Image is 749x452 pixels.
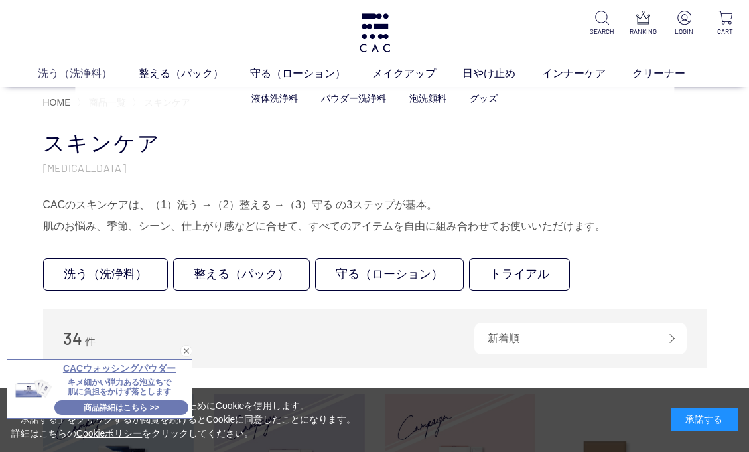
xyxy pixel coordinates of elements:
[630,27,656,37] p: RANKING
[63,328,82,348] span: 34
[321,93,386,104] a: パウダー洗浄料
[315,258,464,291] a: 守る（ローション）
[38,66,139,82] a: 洗う（洗浄料）
[632,66,712,82] a: クリーナー
[588,27,615,37] p: SEARCH
[358,13,392,52] img: logo
[139,66,250,82] a: 整える（パック）
[85,336,96,347] span: 件
[251,93,298,104] a: 液体洗浄料
[250,66,372,82] a: 守る（ローション）
[43,161,707,175] p: [MEDICAL_DATA]
[409,93,446,104] a: 泡洗顔料
[588,11,615,37] a: SEARCH
[542,66,632,82] a: インナーケア
[43,258,168,291] a: 洗う（洗浄料）
[712,27,738,37] p: CART
[43,97,71,108] a: HOME
[43,194,707,237] div: CACのスキンケアは、（1）洗う →（2）整える →（3）守る の3ステップが基本。 肌のお悩み、季節、シーン、仕上がり感などに合せて、すべてのアイテムを自由に組み合わせてお使いいただけます。
[671,27,697,37] p: LOGIN
[76,428,143,439] a: Cookieポリシー
[470,93,498,104] a: グッズ
[671,11,697,37] a: LOGIN
[712,11,738,37] a: CART
[372,66,462,82] a: メイクアップ
[474,323,687,354] div: 新着順
[630,11,656,37] a: RANKING
[671,408,738,431] div: 承諾する
[469,258,570,291] a: トライアル
[173,258,310,291] a: 整える（パック）
[462,66,542,82] a: 日やけ止め
[43,129,707,158] h1: スキンケア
